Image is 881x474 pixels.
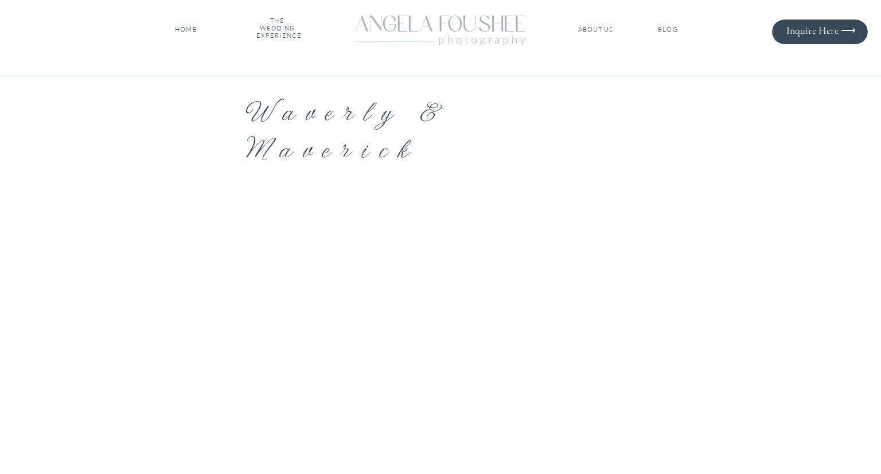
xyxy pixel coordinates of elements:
i: Waverly & Maverick [243,92,447,167]
a: HOME [173,26,200,34]
a: BLOG [647,26,689,34]
a: ABOUT US [576,26,615,34]
a: Inquire Here ⟶ [777,25,856,36]
a: THE WEDDINGEXPERIENCE [256,17,298,42]
nav: THE WEDDING EXPERIENCE [256,17,298,42]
